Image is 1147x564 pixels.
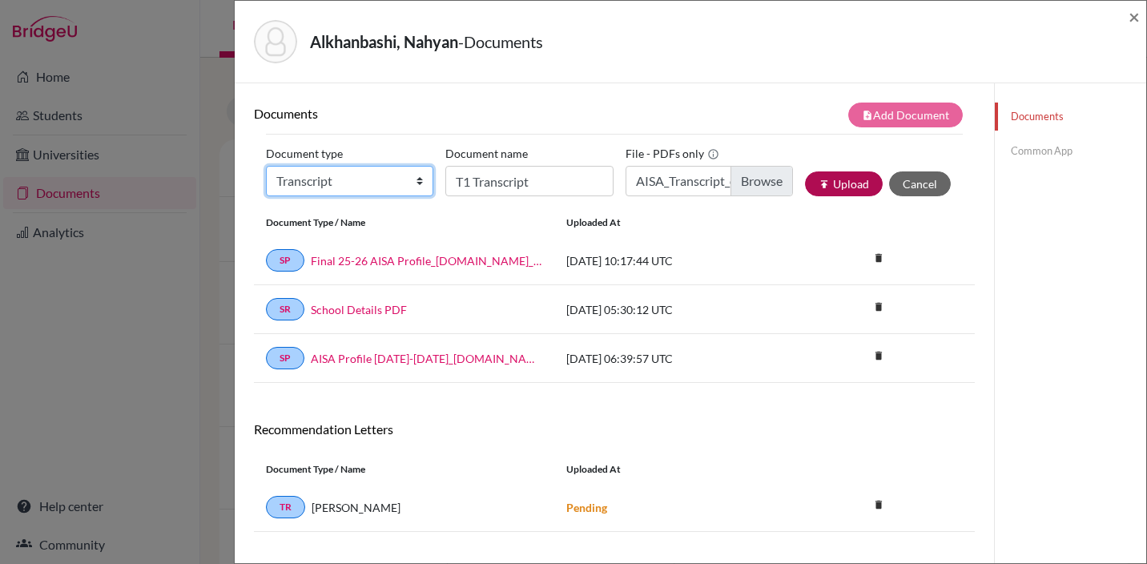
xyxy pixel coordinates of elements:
i: delete [867,493,891,517]
a: delete [867,248,891,270]
i: delete [867,344,891,368]
strong: Alkhanbashi, Nahyan [310,32,458,51]
div: Document Type / Name [254,216,554,230]
i: note_add [862,110,873,121]
a: delete [867,495,891,517]
i: delete [867,246,891,270]
div: [DATE] 06:39:57 UTC [554,350,795,367]
i: delete [867,295,891,319]
button: Cancel [889,171,951,196]
div: [DATE] 05:30:12 UTC [554,301,795,318]
a: delete [867,297,891,319]
div: [DATE] 10:17:44 UTC [554,252,795,269]
h6: Documents [254,106,614,121]
a: Documents [995,103,1146,131]
a: School Details PDF [311,301,407,318]
button: Close [1129,7,1140,26]
a: Final 25-26 AISA Profile_[DOMAIN_NAME]_wide [311,252,542,269]
a: SP [266,249,304,272]
button: publishUpload [805,171,883,196]
div: Uploaded at [554,216,795,230]
i: publish [819,179,830,190]
span: [PERSON_NAME] [312,499,400,516]
label: Document name [445,141,528,166]
label: Document type [266,141,343,166]
a: TR [266,496,305,518]
div: Uploaded at [554,462,795,477]
label: File - PDFs only [626,141,719,166]
h6: Recommendation Letters [254,421,975,437]
span: - Documents [458,32,543,51]
a: SP [266,347,304,369]
a: SR [266,298,304,320]
span: × [1129,5,1140,28]
strong: Pending [566,501,607,514]
a: delete [867,346,891,368]
button: note_addAdd Document [848,103,963,127]
div: Document Type / Name [254,462,554,477]
a: AISA Profile [DATE]-[DATE]_[DOMAIN_NAME]_wide [311,350,542,367]
a: Common App [995,137,1146,165]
